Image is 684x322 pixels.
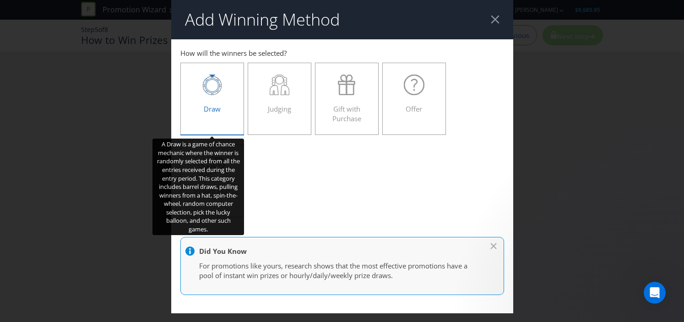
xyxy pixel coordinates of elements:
iframe: Intercom live chat [644,282,666,304]
p: For promotions like yours, research shows that the most effective promotions have a pool of insta... [199,261,476,281]
span: Judging [268,104,291,113]
span: How will the winners be selected? [180,48,287,58]
div: A Draw is a game of chance mechanic where the winner is randomly selected from all the entries re... [152,139,244,235]
span: Gift with Purchase [332,104,361,123]
h2: Add Winning Method [185,11,340,29]
span: Offer [406,104,422,113]
span: Draw [204,104,221,113]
